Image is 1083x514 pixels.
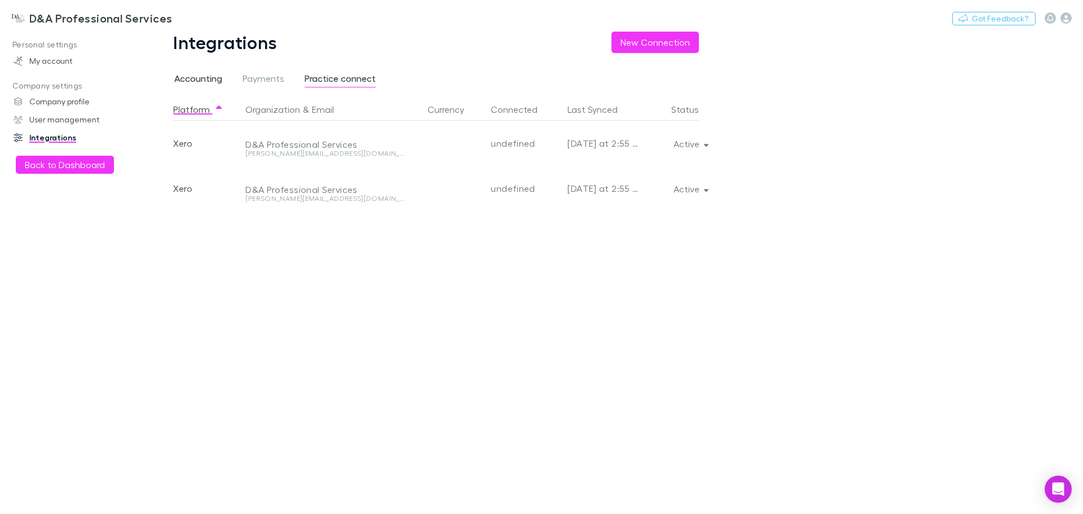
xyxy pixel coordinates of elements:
h1: Integrations [173,32,277,53]
button: Active [664,136,716,152]
div: D&A Professional Services [245,184,407,195]
div: undefined [491,166,558,211]
h3: D&A Professional Services [29,11,173,25]
div: D&A Professional Services [245,139,407,150]
a: My account [2,52,152,70]
div: undefined [491,121,558,166]
button: Back to Dashboard [16,156,114,174]
span: Accounting [174,73,222,87]
button: Status [671,98,712,121]
div: & [245,98,414,121]
button: Last Synced [567,98,631,121]
span: Payments [243,73,284,87]
a: Company profile [2,93,152,111]
div: [PERSON_NAME][EMAIL_ADDRESS][DOMAIN_NAME] [245,150,407,157]
button: Email [312,98,334,121]
a: Integrations [2,129,152,147]
div: Open Intercom Messenger [1045,476,1072,503]
button: Got Feedback? [952,12,1036,25]
a: D&A Professional Services [5,5,179,32]
img: D&A Professional Services's Logo [11,11,25,25]
button: Currency [428,98,478,121]
button: New Connection [611,32,699,53]
div: [DATE] at 2:55 AM [567,166,640,211]
p: Personal settings [2,38,152,52]
div: Xero [173,121,241,166]
button: Active [664,181,716,197]
button: Platform [173,98,223,121]
a: User management [2,111,152,129]
button: Organization [245,98,300,121]
button: Connected [491,98,551,121]
span: Practice connect [305,73,376,87]
div: [PERSON_NAME][EMAIL_ADDRESS][DOMAIN_NAME] [245,195,407,202]
div: Xero [173,166,241,211]
p: Company settings [2,79,152,93]
div: [DATE] at 2:55 AM [567,121,640,166]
